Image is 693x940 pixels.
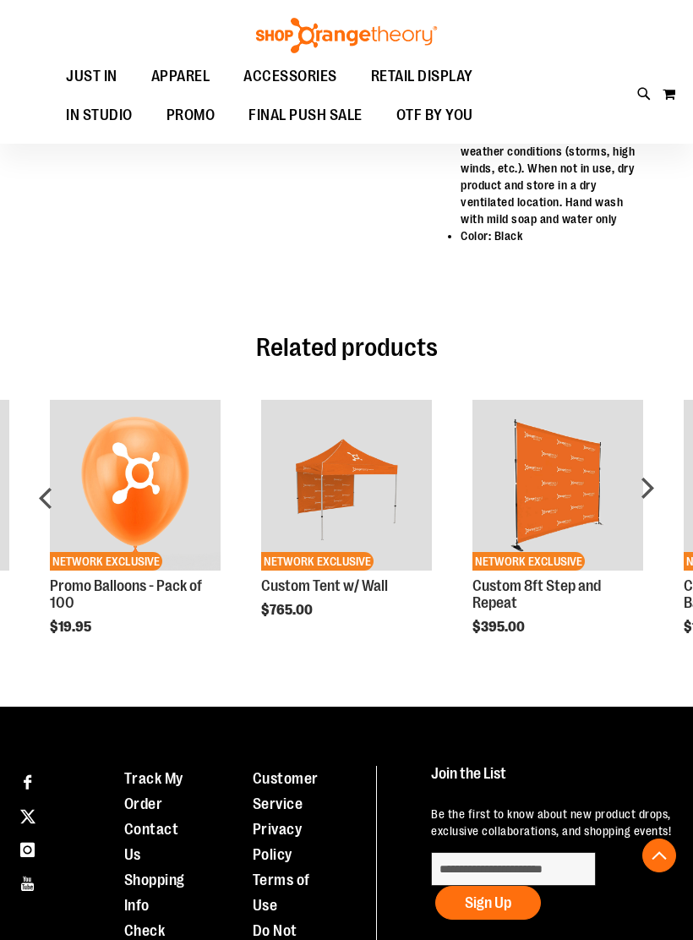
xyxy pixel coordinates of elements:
div: prev [30,374,63,636]
span: RETAIL DISPLAY [371,57,473,96]
a: Shopping Info [124,872,185,914]
a: JUST IN [49,57,134,96]
span: NETWORK EXCLUSIVE [50,552,162,571]
a: RETAIL DISPLAY [354,57,490,96]
span: PROMO [166,96,216,134]
span: $395.00 [472,620,527,635]
a: Product Page Link [261,400,433,574]
img: OTF Custom Tent w/single sided wall Orange [261,400,433,571]
span: ACCESSORIES [243,57,337,96]
span: OTF BY YOU [396,96,473,134]
button: Back To Top [642,839,676,872]
span: APPAREL [151,57,210,96]
input: enter email [431,852,596,886]
a: Customer Service [253,770,319,812]
img: Product image for Promo Balloons - Pack of 100 [50,400,221,571]
span: Sign Up [465,894,511,911]
a: FINAL PUSH SALE [232,96,379,135]
button: Sign Up [435,886,541,920]
a: Visit our Instagram page [13,833,42,863]
p: Be the first to know about new product drops, exclusive collaborations, and shopping events! [431,806,680,839]
a: Product Page Link [472,400,644,574]
a: OTF BY YOU [379,96,490,135]
span: $19.95 [50,620,94,635]
a: Promo Balloons - Pack of 100 [50,577,202,611]
a: Contact Us [124,821,179,863]
a: PROMO [150,96,232,134]
a: APPAREL [134,57,227,96]
li: Care: Do not expose to harsh weather conditions (storms, high winds, etc.). When not in use, dry ... [461,126,647,227]
div: next [630,374,663,636]
li: Color: Black [461,227,647,244]
a: Terms of Use [253,872,310,914]
span: Related products [256,333,438,362]
a: IN STUDIO [49,96,150,135]
span: FINAL PUSH SALE [248,96,363,134]
img: Twitter [20,809,35,824]
img: Shop Orangetheory [254,18,439,53]
a: Privacy Policy [253,821,303,863]
a: Visit our Facebook page [13,766,42,795]
img: OTF 8ft Step and Repeat [472,400,644,571]
span: $765.00 [261,603,315,618]
span: NETWORK EXCLUSIVE [472,552,585,571]
a: Visit our Youtube page [13,867,42,897]
h4: Join the List [431,766,680,797]
span: JUST IN [66,57,117,96]
a: Product Page Link [50,400,221,574]
a: ACCESSORIES [226,57,354,96]
span: NETWORK EXCLUSIVE [261,552,374,571]
span: IN STUDIO [66,96,133,134]
a: Custom 8ft Step and Repeat [472,577,601,611]
a: Track My Order [124,770,183,812]
a: Custom Tent w/ Wall [261,577,388,594]
a: Visit our X page [13,800,42,829]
